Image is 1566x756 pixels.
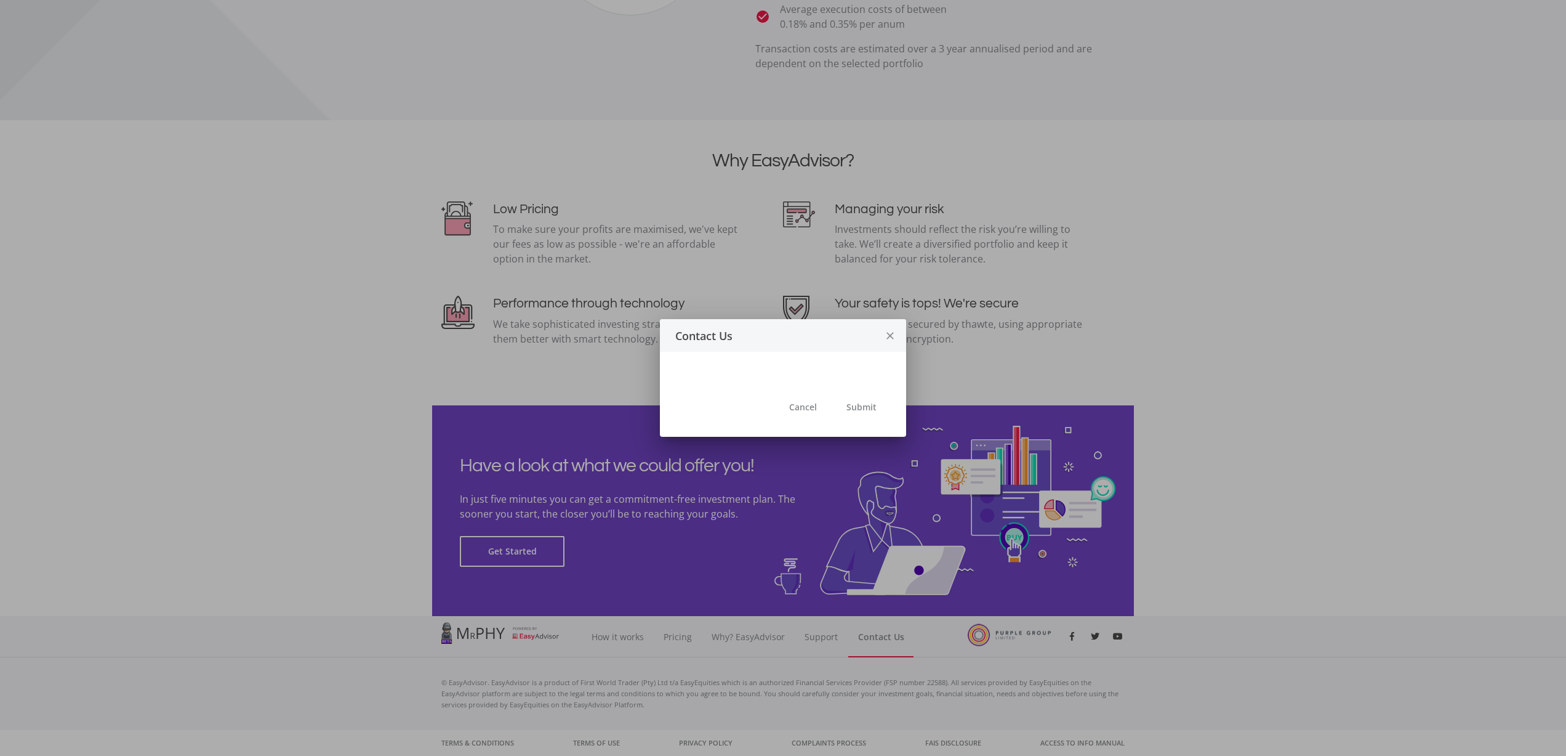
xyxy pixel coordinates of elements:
[832,391,891,422] button: Submit
[660,319,906,437] ee-modal: Contact Us
[774,391,832,422] button: Cancel
[873,319,906,352] button: close
[660,327,873,344] div: Contact Us
[884,320,896,352] i: close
